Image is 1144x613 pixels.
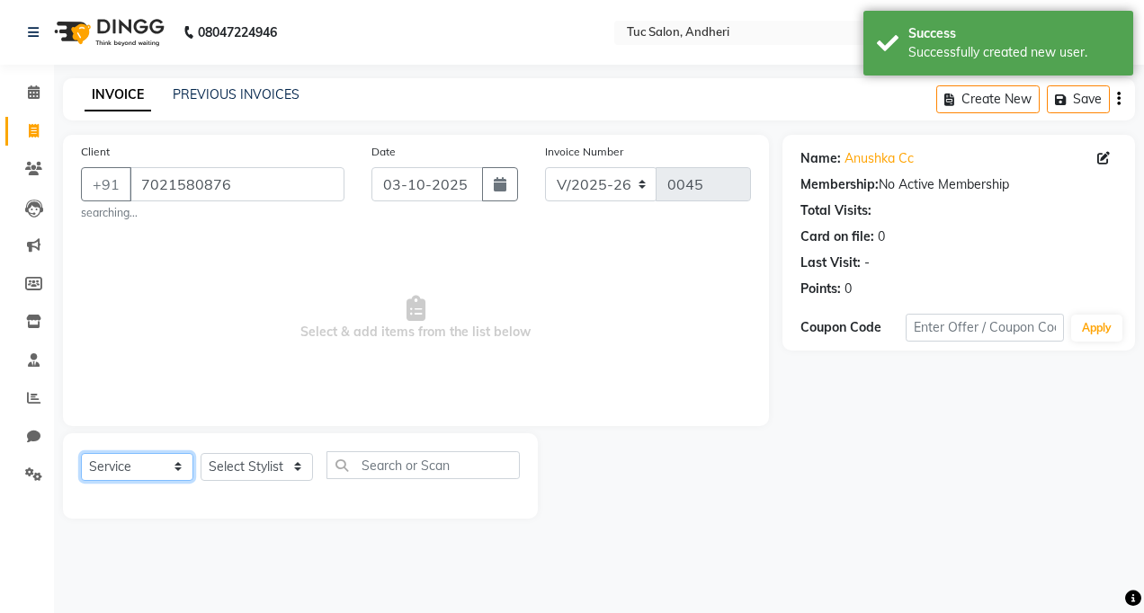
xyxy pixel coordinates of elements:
div: Membership: [800,175,879,194]
button: Apply [1071,315,1122,342]
b: 08047224946 [198,7,277,58]
label: Client [81,144,110,160]
a: PREVIOUS INVOICES [173,86,299,102]
a: Anushka Cc [845,149,914,168]
input: Search by Name/Mobile/Email/Code [130,167,344,201]
div: Success [908,24,1120,43]
span: Select & add items from the list below [81,228,751,408]
button: Create New [936,85,1040,113]
div: Successfully created new user. [908,43,1120,62]
div: Total Visits: [800,201,871,220]
div: Last Visit: [800,253,861,272]
label: Invoice Number [545,144,623,160]
div: - [864,253,870,272]
div: Name: [800,149,841,168]
div: Coupon Code [800,318,906,337]
div: 0 [845,280,852,298]
a: INVOICE [85,79,151,111]
input: Enter Offer / Coupon Code [906,314,1064,342]
button: Save [1047,85,1110,113]
small: searching... [81,205,344,221]
button: +91 [81,167,131,201]
label: Date [371,144,396,160]
div: Points: [800,280,841,298]
img: logo [46,7,169,58]
div: 0 [878,227,885,246]
div: Card on file: [800,227,874,246]
input: Search or Scan [326,451,520,479]
div: No Active Membership [800,175,1117,194]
